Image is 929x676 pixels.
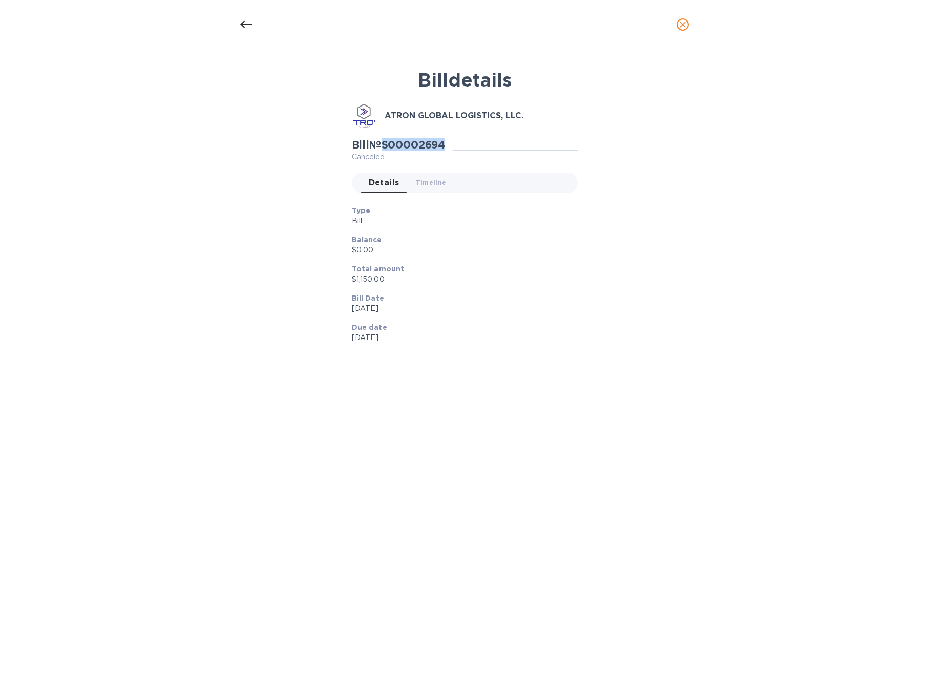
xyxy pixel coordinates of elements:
b: Bill details [418,69,512,91]
span: Details [369,176,399,190]
b: Type [352,206,371,215]
button: close [670,12,695,37]
span: Timeline [416,177,447,188]
p: Bill [352,216,569,226]
p: Canceled [352,152,446,162]
p: [DATE] [352,332,569,343]
b: Due date [352,323,387,331]
p: [DATE] [352,303,569,314]
b: Balance [352,236,382,244]
b: Bill Date [352,294,384,302]
b: Total amount [352,265,405,273]
p: $0.00 [352,245,569,256]
p: $1,150.00 [352,274,569,285]
b: ATRON GLOBAL LOGISTICS, LLC. [385,111,523,120]
h2: Bill № S00002694 [352,138,446,151]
